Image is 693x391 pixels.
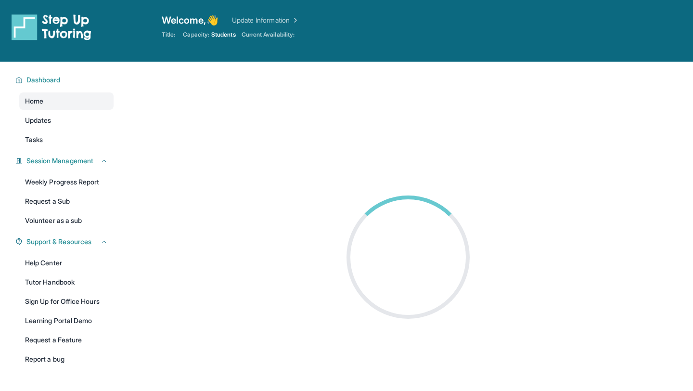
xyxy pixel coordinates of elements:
button: Dashboard [23,75,108,85]
button: Session Management [23,156,108,166]
button: Support & Resources [23,237,108,247]
a: Sign Up for Office Hours [19,293,114,310]
span: Support & Resources [26,237,91,247]
a: Request a Sub [19,193,114,210]
span: Session Management [26,156,93,166]
a: Request a Feature [19,331,114,349]
img: logo [12,13,91,40]
span: Tasks [25,135,43,144]
a: Update Information [232,15,299,25]
a: Tutor Handbook [19,274,114,291]
a: Help Center [19,254,114,272]
span: Students [211,31,236,39]
a: Volunteer as a sub [19,212,114,229]
span: Title: [162,31,175,39]
img: Chevron Right [290,15,299,25]
a: Tasks [19,131,114,148]
span: Current Availability: [242,31,295,39]
a: Learning Portal Demo [19,312,114,329]
span: Capacity: [183,31,209,39]
a: Home [19,92,114,110]
a: Updates [19,112,114,129]
span: Updates [25,116,51,125]
span: Home [25,96,43,106]
span: Welcome, 👋 [162,13,218,27]
a: Weekly Progress Report [19,173,114,191]
span: Dashboard [26,75,61,85]
a: Report a bug [19,351,114,368]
